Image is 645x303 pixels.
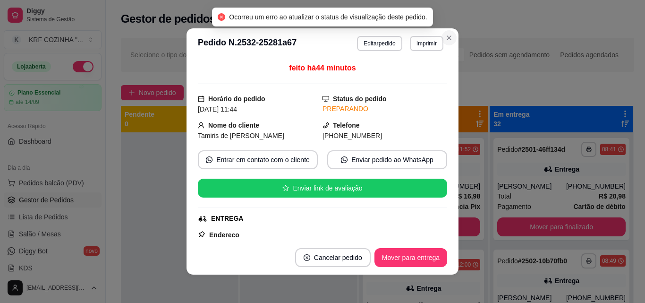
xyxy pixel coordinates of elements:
[322,104,447,114] div: PREPARANDO
[229,13,427,21] span: Ocorreu um erro ao atualizar o status de visualização deste pedido.
[327,150,447,169] button: whats-appEnviar pedido ao WhatsApp
[304,254,310,261] span: close-circle
[198,231,205,238] span: pushpin
[295,248,371,267] button: close-circleCancelar pedido
[341,156,348,163] span: whats-app
[198,36,297,51] h3: Pedido N. 2532-25281a67
[208,121,259,129] strong: Nome do cliente
[322,122,329,129] span: phone
[198,179,447,198] button: starEnviar link de avaliação
[322,95,329,102] span: desktop
[218,13,225,21] span: close-circle
[357,36,402,51] button: Editarpedido
[211,214,243,224] div: ENTREGA
[206,156,212,163] span: whats-app
[333,95,387,103] strong: Status do pedido
[282,185,289,191] span: star
[289,64,356,72] span: feito há 44 minutos
[208,95,265,103] strong: Horário do pedido
[441,30,457,45] button: Close
[209,231,239,239] strong: Endereço
[374,248,447,267] button: Mover para entrega
[333,121,360,129] strong: Telefone
[198,132,284,139] span: Tamiris de [PERSON_NAME]
[198,105,237,113] span: [DATE] 11:44
[322,132,382,139] span: [PHONE_NUMBER]
[198,122,204,129] span: user
[198,95,204,102] span: calendar
[410,36,443,51] button: Imprimir
[198,150,318,169] button: whats-appEntrar em contato com o cliente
